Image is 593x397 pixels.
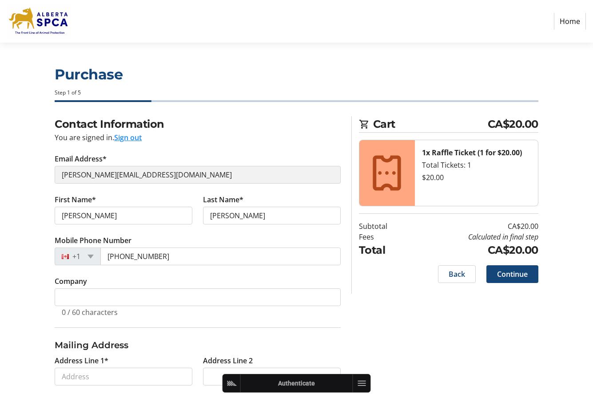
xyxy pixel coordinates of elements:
[55,89,538,97] div: Step 1 of 5
[359,232,410,242] td: Fees
[497,269,528,279] span: Continue
[55,116,341,132] h2: Contact Information
[422,148,522,157] strong: 1x Raffle Ticket (1 for $20.00)
[422,172,531,183] div: $20.00
[422,160,531,170] div: Total Tickets: 1
[449,269,465,279] span: Back
[55,338,341,352] h3: Mailing Address
[486,265,538,283] button: Continue
[410,221,538,232] td: CA$20.00
[203,355,253,366] label: Address Line 2
[55,368,192,385] input: Address
[410,242,538,258] td: CA$20.00
[359,242,410,258] td: Total
[62,307,118,317] tr-character-limit: 0 / 60 characters
[488,116,538,132] span: CA$20.00
[373,116,488,132] span: Cart
[114,132,142,143] button: Sign out
[203,194,243,205] label: Last Name*
[554,13,586,30] a: Home
[55,235,131,246] label: Mobile Phone Number
[55,276,87,287] label: Company
[410,232,538,242] td: Calculated in final step
[438,265,476,283] button: Back
[7,4,70,39] img: Alberta SPCA's Logo
[55,132,341,143] div: You are signed in.
[55,153,107,164] label: Email Address*
[100,248,341,265] input: (506) 234-5678
[55,64,538,85] h1: Purchase
[55,355,108,366] label: Address Line 1*
[55,194,96,205] label: First Name*
[359,221,410,232] td: Subtotal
